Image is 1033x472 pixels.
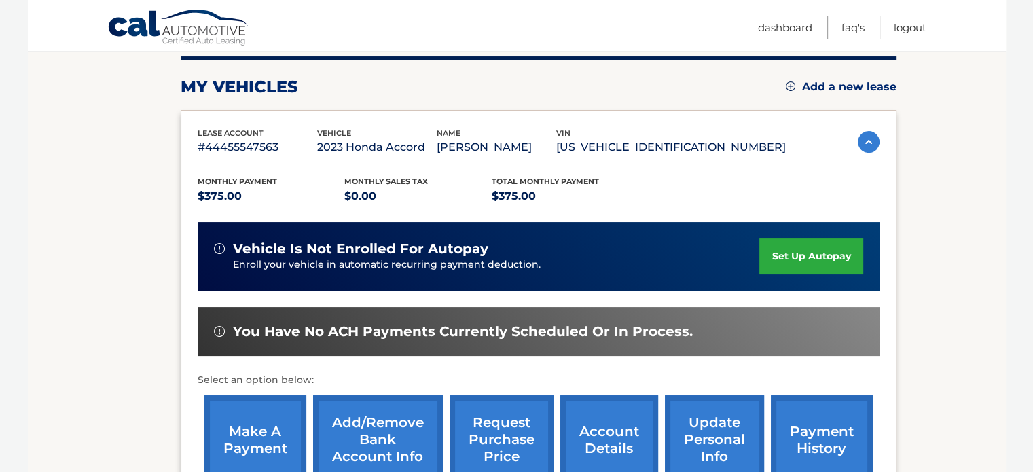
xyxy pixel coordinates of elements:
[758,16,812,39] a: Dashboard
[786,81,795,91] img: add.svg
[437,138,556,157] p: [PERSON_NAME]
[344,177,428,186] span: Monthly sales Tax
[786,80,896,94] a: Add a new lease
[556,128,570,138] span: vin
[437,128,460,138] span: name
[198,187,345,206] p: $375.00
[317,138,437,157] p: 2023 Honda Accord
[233,323,693,340] span: You have no ACH payments currently scheduled or in process.
[317,128,351,138] span: vehicle
[107,9,250,48] a: Cal Automotive
[492,187,639,206] p: $375.00
[556,138,786,157] p: [US_VEHICLE_IDENTIFICATION_NUMBER]
[198,138,317,157] p: #44455547563
[344,187,492,206] p: $0.00
[841,16,865,39] a: FAQ's
[858,131,880,153] img: accordion-active.svg
[181,77,298,97] h2: my vehicles
[492,177,599,186] span: Total Monthly Payment
[894,16,926,39] a: Logout
[198,128,264,138] span: lease account
[233,257,760,272] p: Enroll your vehicle in automatic recurring payment deduction.
[214,243,225,254] img: alert-white.svg
[198,372,880,388] p: Select an option below:
[198,177,277,186] span: Monthly Payment
[759,238,863,274] a: set up autopay
[214,326,225,337] img: alert-white.svg
[233,240,488,257] span: vehicle is not enrolled for autopay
